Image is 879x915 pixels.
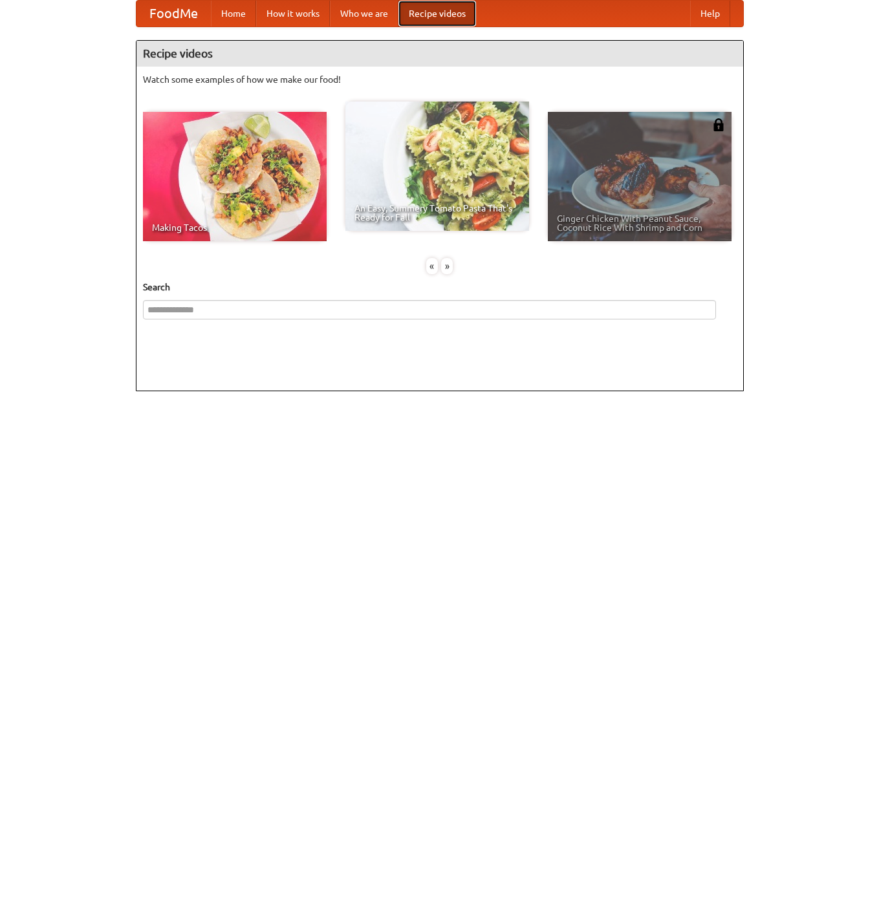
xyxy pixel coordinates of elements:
img: 483408.png [712,118,725,131]
span: An Easy, Summery Tomato Pasta That's Ready for Fall [354,204,520,222]
div: « [426,258,438,274]
a: Recipe videos [398,1,476,27]
span: Making Tacos [152,223,318,232]
h5: Search [143,281,737,294]
p: Watch some examples of how we make our food! [143,73,737,86]
a: FoodMe [136,1,211,27]
a: Who we are [330,1,398,27]
div: » [441,258,453,274]
a: Making Tacos [143,112,327,241]
a: Home [211,1,256,27]
a: Help [690,1,730,27]
a: How it works [256,1,330,27]
a: An Easy, Summery Tomato Pasta That's Ready for Fall [345,102,529,231]
h4: Recipe videos [136,41,743,67]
